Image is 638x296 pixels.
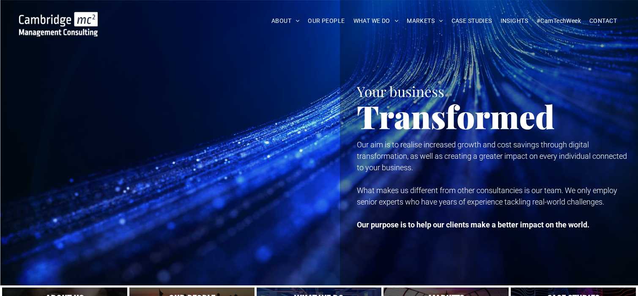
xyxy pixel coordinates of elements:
a: Your Business Transformed | Cambridge Management Consulting [19,13,98,22]
a: INSIGHTS [496,14,532,28]
a: MARKETS [403,14,447,28]
a: OUR PEOPLE [304,14,349,28]
a: CONTACT [585,14,621,28]
a: #CamTechWeek [532,14,585,28]
a: ABOUT [267,14,304,28]
a: WHAT WE DO [349,14,403,28]
strong: Our purpose is to help our clients make a better impact on the world. [357,220,589,229]
span: Your business [357,82,444,100]
img: Cambridge MC Logo, digital transformation [19,12,98,36]
span: What makes us different from other consultancies is our team. We only employ senior experts who h... [357,186,617,206]
span: Our aim is to realise increased growth and cost savings through digital transformation, as well a... [357,140,627,172]
a: CASE STUDIES [447,14,496,28]
span: Transformed [357,95,555,137]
